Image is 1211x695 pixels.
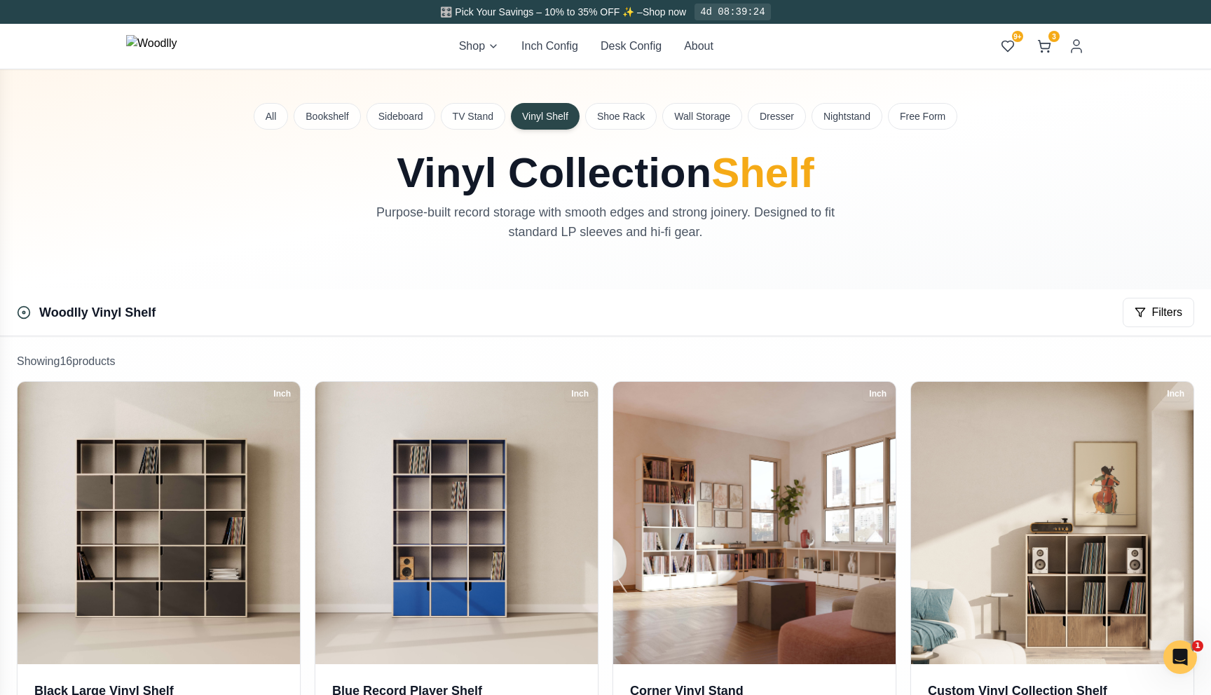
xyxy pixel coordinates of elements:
[440,6,642,18] span: 🎛️ Pick Your Savings – 10% to 35% OFF ✨ –
[18,382,300,664] img: Black Large Vinyl Shelf
[888,103,957,130] button: Free Form
[1163,640,1197,674] iframe: Intercom live chat
[367,103,435,130] button: Sideboard
[17,353,1194,370] p: Showing 16 product s
[254,103,289,130] button: All
[1151,304,1182,321] span: Filters
[613,382,896,664] img: Corner Vinyl Stand
[662,103,742,130] button: Wall Storage
[711,149,814,196] span: Shelf
[441,103,505,130] button: TV Stand
[1012,31,1023,42] span: 9+
[812,103,882,130] button: Nightstand
[748,103,806,130] button: Dresser
[565,386,595,401] div: Inch
[126,35,177,57] img: Woodlly
[521,38,578,55] button: Inch Config
[585,103,657,130] button: Shoe Rack
[315,382,598,664] img: Blue Record Player Shelf
[1161,386,1191,401] div: Inch
[294,103,360,130] button: Bookshelf
[1048,31,1060,42] span: 3
[695,4,770,20] div: 4d 08:39:24
[459,38,499,55] button: Shop
[601,38,662,55] button: Desk Config
[370,202,841,242] p: Purpose-built record storage with smooth edges and strong joinery. Designed to fit standard LP sl...
[995,34,1020,59] button: 9+
[863,386,893,401] div: Inch
[267,386,297,401] div: Inch
[684,38,713,55] button: About
[1192,640,1203,652] span: 1
[292,152,919,194] h1: Vinyl Collection
[39,305,156,319] a: Woodlly Vinyl Shelf
[1032,34,1057,59] button: 3
[1123,298,1194,327] button: Filters
[643,6,686,18] a: Shop now
[511,103,580,130] button: Vinyl Shelf
[911,382,1193,664] img: Custom Vinyl Collection Shelf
